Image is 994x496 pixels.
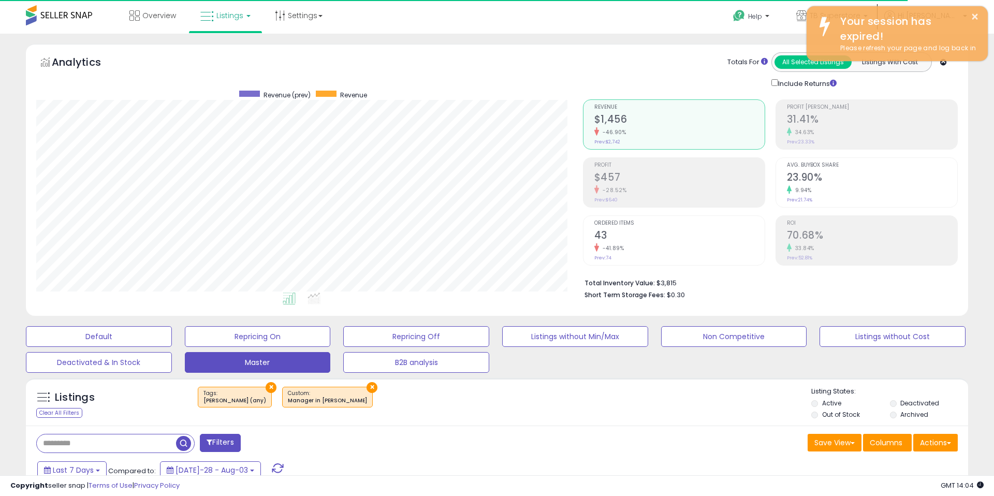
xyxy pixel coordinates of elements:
h2: $457 [594,171,765,185]
button: Non Competitive [661,326,807,347]
span: Help [748,12,762,21]
div: seller snap | | [10,481,180,491]
li: $3,815 [584,276,950,288]
div: Totals For [727,57,768,67]
small: Prev: 74 [594,255,611,261]
b: Total Inventory Value: [584,279,655,287]
label: Out of Stock [822,410,860,419]
button: [DATE]-28 - Aug-03 [160,461,261,479]
button: × [971,10,979,23]
div: Manager in [PERSON_NAME] [288,397,367,404]
span: Tags : [203,389,266,405]
b: Short Term Storage Fees: [584,290,665,299]
small: Prev: $2,742 [594,139,620,145]
span: Compared to: [108,466,156,476]
small: Prev: 21.74% [787,197,812,203]
label: Active [822,399,841,407]
a: Terms of Use [89,480,133,490]
button: Default [26,326,172,347]
span: Revenue [340,91,367,99]
div: Your session has expired! [832,14,980,43]
strong: Copyright [10,480,48,490]
h2: 70.68% [787,229,957,243]
span: Overview [142,10,176,21]
a: Privacy Policy [134,480,180,490]
span: Profit [594,163,765,168]
button: Deactivated & In Stock [26,352,172,373]
button: × [367,382,377,393]
button: B2B analysis [343,352,489,373]
button: Listings With Cost [851,55,928,69]
label: Deactivated [900,399,939,407]
h2: 43 [594,229,765,243]
span: 2025-08-14 14:04 GMT [941,480,984,490]
button: Master [185,352,331,373]
button: Save View [808,434,861,451]
h2: $1,456 [594,113,765,127]
span: Custom: [288,389,367,405]
button: Repricing Off [343,326,489,347]
div: [PERSON_NAME] (any) [203,397,266,404]
span: Ordered Items [594,221,765,226]
small: -28.52% [599,186,627,194]
p: Listing States: [811,387,968,397]
span: Revenue [594,105,765,110]
label: Archived [900,410,928,419]
span: Profit [PERSON_NAME] [787,105,957,110]
small: 33.84% [792,244,814,252]
span: ROI [787,221,957,226]
button: × [266,382,276,393]
small: Prev: $640 [594,197,618,203]
span: Revenue (prev) [264,91,311,99]
span: [DATE]-28 - Aug-03 [176,465,248,475]
span: $0.30 [667,290,685,300]
span: Last 7 Days [53,465,94,475]
small: Prev: 23.33% [787,139,814,145]
button: Repricing On [185,326,331,347]
button: Listings without Min/Max [502,326,648,347]
a: Help [725,2,780,34]
div: Clear All Filters [36,408,82,418]
button: Columns [863,434,912,451]
i: Get Help [733,9,745,22]
div: Include Returns [764,77,849,89]
h2: 23.90% [787,171,957,185]
small: 34.63% [792,128,814,136]
span: Columns [870,437,902,448]
button: Last 7 Days [37,461,107,479]
small: -41.89% [599,244,624,252]
h5: Listings [55,390,95,405]
button: Listings without Cost [820,326,966,347]
small: Prev: 52.81% [787,255,812,261]
h2: 31.41% [787,113,957,127]
h5: Analytics [52,55,121,72]
button: Filters [200,434,240,452]
button: Actions [913,434,958,451]
button: All Selected Listings [774,55,852,69]
span: Listings [216,10,243,21]
small: -46.90% [599,128,626,136]
small: 9.94% [792,186,812,194]
div: Please refresh your page and log back in [832,43,980,53]
span: Avg. Buybox Share [787,163,957,168]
